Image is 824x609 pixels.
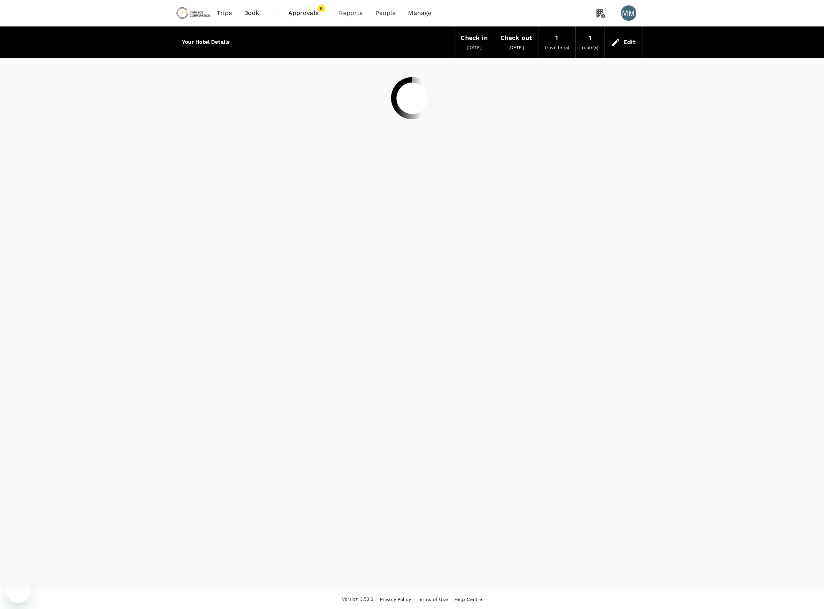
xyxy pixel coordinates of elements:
div: MM [621,5,636,21]
h6: Your Hotel Details [182,38,230,46]
span: [DATE] [467,45,482,50]
span: Version 3.53.2 [342,596,373,603]
a: Privacy Policy [380,595,411,604]
iframe: Button to launch messaging window [6,578,31,603]
span: Approvals [288,8,327,18]
span: Help Centre [454,597,482,602]
div: Edit [623,37,636,48]
span: Terms of Use [418,597,448,602]
span: Manage [408,8,431,18]
div: Check out [500,33,532,43]
a: Terms of Use [418,595,448,604]
span: traveller(s) [545,45,569,50]
span: 8 [317,5,325,12]
span: People [375,8,396,18]
span: room(s) [582,45,598,50]
div: Check in [461,33,487,43]
div: 1 [589,33,591,43]
span: Trips [217,8,232,18]
span: [DATE] [509,45,524,50]
span: Privacy Policy [380,597,411,602]
span: Reports [339,8,363,18]
span: Book [244,8,259,18]
a: Help Centre [454,595,482,604]
div: 1 [555,33,558,43]
img: Chrysos Corporation [176,5,211,21]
